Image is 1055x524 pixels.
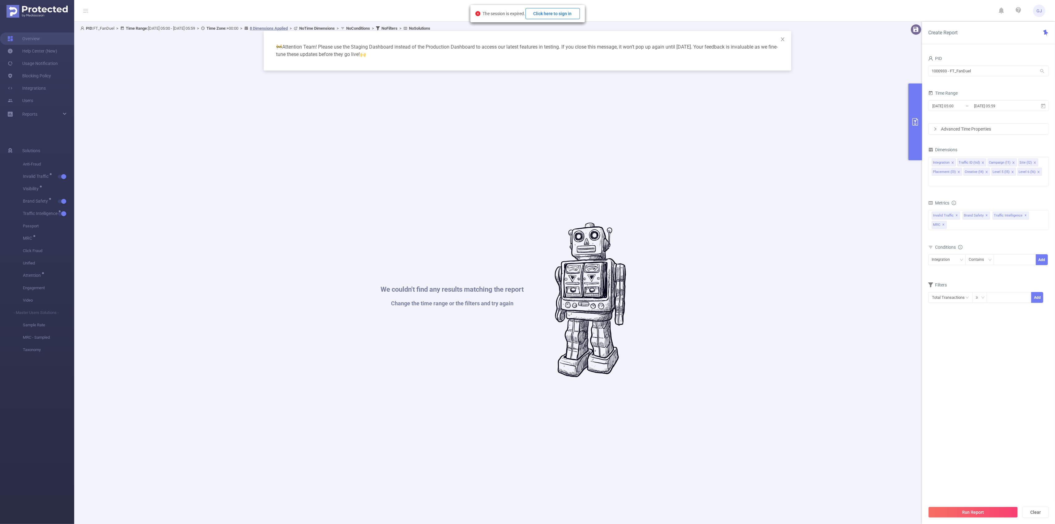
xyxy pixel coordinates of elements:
span: warning [276,44,282,50]
div: Campaign (l1) [989,159,1010,167]
i: icon: close [1012,161,1015,165]
i: icon: close [985,170,988,174]
i: icon: user [928,56,933,61]
i: icon: down [988,258,992,262]
li: Creative (l4) [964,168,990,176]
span: Traffic Intelligence [993,212,1029,220]
button: Close [774,31,791,48]
div: Contains [969,255,988,265]
span: PID [928,56,942,61]
i: icon: close [951,161,954,165]
button: Run Report [928,507,1018,518]
button: Add [1031,292,1043,303]
i: icon: close [981,161,985,165]
i: icon: close [1033,161,1036,165]
i: icon: down [981,296,985,300]
i: icon: right [934,127,937,131]
li: Placement (l3) [932,168,962,176]
li: Campaign (l1) [988,158,1017,166]
span: Filters [928,282,947,287]
button: Add [1036,254,1048,265]
i: icon: close-circle [475,11,480,16]
div: Creative (l4) [965,168,984,176]
div: ≥ [976,292,982,303]
i: icon: info-circle [952,201,956,205]
div: Level 6 (l6) [1019,168,1036,176]
i: icon: close [1011,170,1014,174]
li: Traffic ID (tid) [957,158,986,166]
span: Invalid Traffic [932,212,960,220]
span: highfive [360,51,366,57]
span: ✕ [956,212,958,219]
span: Dimensions [928,147,957,152]
span: Time Range [928,91,958,96]
span: ✕ [986,212,988,219]
li: Level 5 (l5) [991,168,1016,176]
span: Brand Safety [963,212,990,220]
div: Level 5 (l5) [993,168,1010,176]
i: icon: close [780,37,785,42]
span: The session is expired. [483,11,580,16]
div: Site (l2) [1019,159,1032,167]
span: MRC [932,221,947,229]
div: Integration [933,159,950,167]
i: icon: close [957,170,960,174]
i: icon: info-circle [958,245,963,249]
span: Create Report [928,30,958,36]
span: Metrics [928,200,949,205]
input: End date [973,102,1023,110]
span: ✕ [1025,212,1027,219]
div: Integration [932,255,954,265]
i: icon: down [960,258,964,262]
button: Click here to sign in [525,8,580,19]
div: Traffic ID (tid) [959,159,980,167]
button: Clear [1022,507,1049,518]
div: Placement (l3) [933,168,956,176]
div: Attention Team! Please use the Staging Dashboard instead of the Production Dashboard to access ou... [271,38,784,63]
input: Start date [932,102,982,110]
li: Site (l2) [1018,158,1038,166]
i: icon: close [1037,170,1040,174]
span: ✕ [942,221,945,229]
span: Conditions [935,245,963,250]
div: icon: rightAdvanced Time Properties [929,124,1049,134]
li: Level 6 (l6) [1017,168,1042,176]
li: Integration [932,158,956,166]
